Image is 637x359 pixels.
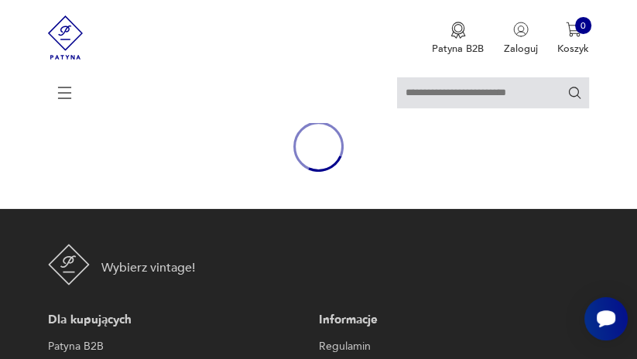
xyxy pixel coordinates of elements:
p: Zaloguj [504,42,538,56]
button: Szukaj [567,85,582,100]
p: Patyna B2B [432,42,484,56]
button: Patyna B2B [432,22,484,56]
a: Regulamin [319,337,584,356]
a: Patyna B2B [48,337,313,356]
p: Wybierz vintage! [101,258,195,277]
button: Zaloguj [504,22,538,56]
button: 0Koszyk [557,22,589,56]
p: Dla kupujących [48,311,313,330]
img: Patyna - sklep z meblami i dekoracjami vintage [48,244,90,285]
img: Ikona medalu [450,22,466,39]
img: Ikonka użytkownika [513,22,529,37]
div: 0 [575,17,592,34]
img: Ikona koszyka [566,22,581,37]
iframe: Smartsupp widget button [584,297,628,340]
a: Ikona medaluPatyna B2B [432,22,484,56]
p: Informacje [319,311,584,330]
p: Koszyk [557,42,589,56]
